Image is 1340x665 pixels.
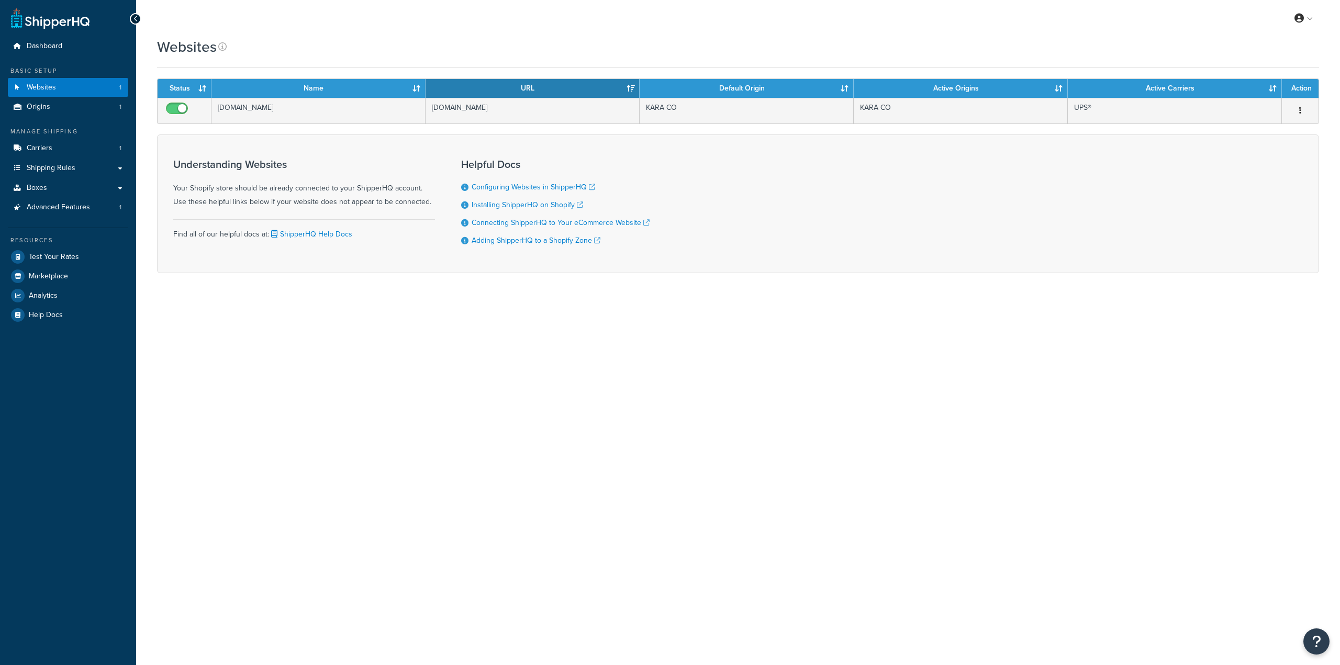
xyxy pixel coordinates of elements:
[8,66,128,75] div: Basic Setup
[119,203,121,212] span: 1
[119,103,121,111] span: 1
[426,79,640,98] th: URL: activate to sort column ascending
[27,83,56,92] span: Websites
[8,97,128,117] li: Origins
[1303,628,1330,655] button: Open Resource Center
[269,229,352,240] a: ShipperHQ Help Docs
[1068,98,1282,123] td: UPS®
[461,159,650,170] h3: Helpful Docs
[8,306,128,324] a: Help Docs
[1068,79,1282,98] th: Active Carriers: activate to sort column ascending
[27,42,62,51] span: Dashboard
[854,79,1068,98] th: Active Origins: activate to sort column ascending
[29,291,58,300] span: Analytics
[8,159,128,178] a: Shipping Rules
[8,139,128,158] a: Carriers 1
[8,198,128,217] li: Advanced Features
[8,78,128,97] li: Websites
[8,139,128,158] li: Carriers
[640,98,854,123] td: KARA CO
[640,79,854,98] th: Default Origin: activate to sort column ascending
[8,127,128,136] div: Manage Shipping
[27,103,50,111] span: Origins
[8,78,128,97] a: Websites 1
[8,236,128,245] div: Resources
[119,144,121,153] span: 1
[1282,79,1319,98] th: Action
[27,144,52,153] span: Carriers
[173,159,435,170] h3: Understanding Websites
[27,203,90,212] span: Advanced Features
[472,235,600,246] a: Adding ShipperHQ to a Shopify Zone
[472,182,595,193] a: Configuring Websites in ShipperHQ
[8,267,128,286] a: Marketplace
[8,37,128,56] a: Dashboard
[211,98,426,123] td: [DOMAIN_NAME]
[29,272,68,281] span: Marketplace
[211,79,426,98] th: Name: activate to sort column ascending
[157,37,217,57] h1: Websites
[8,178,128,198] a: Boxes
[29,311,63,320] span: Help Docs
[29,253,79,262] span: Test Your Rates
[8,198,128,217] a: Advanced Features 1
[472,217,650,228] a: Connecting ShipperHQ to Your eCommerce Website
[11,8,90,29] a: ShipperHQ Home
[27,184,47,193] span: Boxes
[173,159,435,209] div: Your Shopify store should be already connected to your ShipperHQ account. Use these helpful links...
[158,79,211,98] th: Status: activate to sort column ascending
[8,97,128,117] a: Origins 1
[8,247,128,266] a: Test Your Rates
[27,164,75,173] span: Shipping Rules
[426,98,640,123] td: [DOMAIN_NAME]
[854,98,1068,123] td: KARA CO
[173,219,435,241] div: Find all of our helpful docs at:
[8,286,128,305] a: Analytics
[472,199,583,210] a: Installing ShipperHQ on Shopify
[119,83,121,92] span: 1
